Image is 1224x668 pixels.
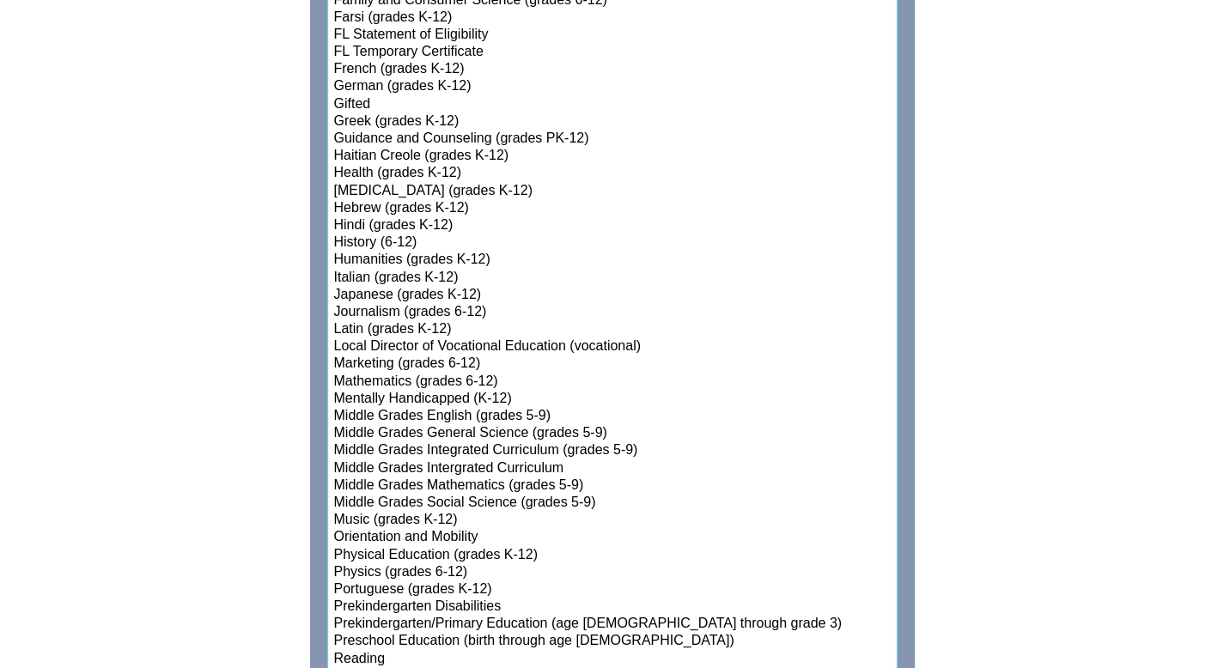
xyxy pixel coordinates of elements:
option: German (grades K-12) [332,78,892,95]
option: Journalism (grades 6-12) [332,304,892,321]
option: French (grades K-12) [332,61,892,78]
option: FL Statement of Eligibility [332,27,892,44]
option: Middle Grades English (grades 5-9) [332,408,892,425]
option: [MEDICAL_DATA] (grades K-12) [332,183,892,200]
option: Hindi (grades K-12) [332,217,892,234]
option: Reading [332,651,892,668]
option: Japanese (grades K-12) [332,287,892,304]
option: Health (grades K-12) [332,165,892,182]
option: Humanities (grades K-12) [332,252,892,269]
option: Physics (grades 6-12) [332,564,892,581]
option: Gifted [332,96,892,113]
option: Preschool Education (birth through age [DEMOGRAPHIC_DATA]) [332,633,892,650]
option: Middle Grades Integrated Curriculum (grades 5-9) [332,442,892,459]
option: Local Director of Vocational Education (vocational) [332,338,892,355]
option: Middle Grades General Science (grades 5-9) [332,425,892,442]
option: Italian (grades K-12) [332,270,892,287]
option: Middle Grades Mathematics (grades 5-9) [332,477,892,495]
option: Farsi (grades K-12) [332,9,892,27]
option: Prekindergarten Disabilities [332,598,892,616]
option: Physical Education (grades K-12) [332,547,892,564]
option: Middle Grades Intergrated Curriculum [332,460,892,477]
option: Marketing (grades 6-12) [332,355,892,373]
option: History (6-12) [332,234,892,252]
option: Guidance and Counseling (grades PK-12) [332,131,892,148]
option: Prekindergarten/Primary Education (age [DEMOGRAPHIC_DATA] through grade 3) [332,616,892,633]
option: FL Temporary Certificate [332,44,892,61]
option: Orientation and Mobility [332,529,892,546]
option: Music (grades K-12) [332,512,892,529]
option: Hebrew (grades K-12) [332,200,892,217]
option: Middle Grades Social Science (grades 5-9) [332,495,892,512]
option: Latin (grades K-12) [332,321,892,338]
option: Portuguese (grades K-12) [332,581,892,598]
option: Mentally Handicapped (K-12) [332,391,892,408]
option: Haitian Creole (grades K-12) [332,148,892,165]
option: Mathematics (grades 6-12) [332,373,892,391]
option: Greek (grades K-12) [332,113,892,131]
